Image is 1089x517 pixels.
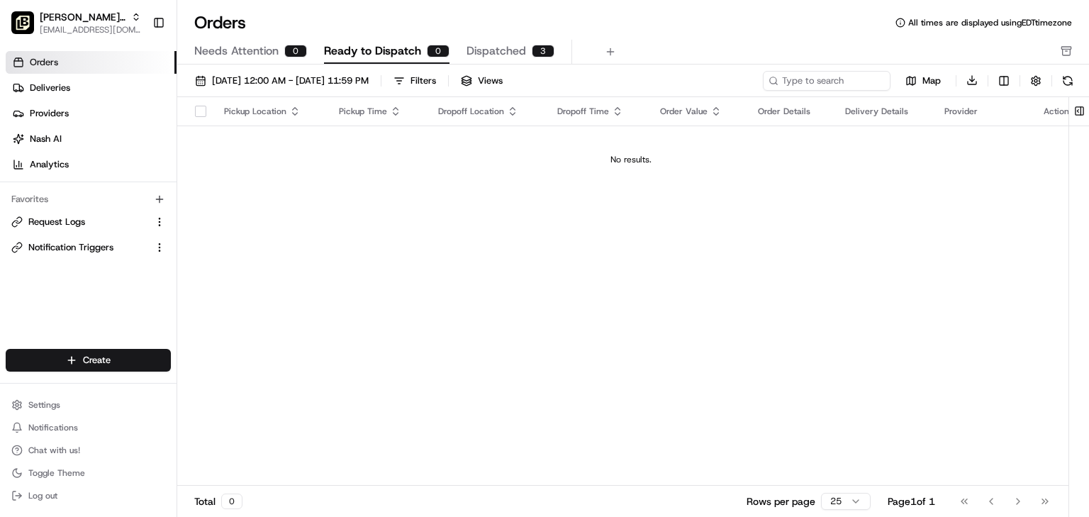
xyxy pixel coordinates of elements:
a: Analytics [6,153,177,176]
img: 1736555255976-a54dd68f-1ca7-489b-9aae-adbdc363a1c4 [28,258,40,269]
div: Total [194,494,242,509]
a: 📗Knowledge Base [9,311,114,336]
button: Notifications [6,418,171,438]
span: Settings [28,399,60,411]
span: [PERSON_NAME] [44,219,115,230]
a: Powered byPylon [100,350,172,362]
img: Brittany Newman [14,206,37,228]
img: 4920774857489_3d7f54699973ba98c624_72.jpg [30,135,55,160]
div: Pickup Time [339,106,415,117]
p: Welcome 👋 [14,56,258,79]
input: Type to search [763,71,890,91]
div: Provider [944,106,1021,117]
span: • [118,219,123,230]
img: Nash [14,13,43,42]
button: Toggle Theme [6,463,171,483]
span: Create [83,354,111,367]
div: No results. [183,154,1079,165]
div: Dropoff Time [557,106,637,117]
span: Chat with us! [28,445,80,456]
h1: Orders [194,11,246,34]
input: Clear [37,91,234,106]
span: • [118,257,123,269]
div: 0 [221,494,242,509]
div: 3 [532,45,554,57]
img: 1736555255976-a54dd68f-1ca7-489b-9aae-adbdc363a1c4 [14,135,40,160]
div: 💻 [120,318,131,329]
span: Needs Attention [194,43,279,60]
div: Dropoff Location [438,106,535,117]
div: Delivery Details [845,106,922,117]
div: Past conversations [14,184,91,195]
div: 0 [427,45,449,57]
span: Deliveries [30,82,70,94]
a: Deliveries [6,77,177,99]
div: We're available if you need us! [64,149,195,160]
img: Nick the Greek (Walnut Creek) [11,11,34,34]
a: Orders [6,51,177,74]
button: Map [896,72,950,89]
a: 💻API Documentation [114,311,233,336]
div: 0 [284,45,307,57]
button: Chat with us! [6,440,171,460]
div: Order Value [660,106,735,117]
div: Actions [1044,106,1073,117]
span: API Documentation [134,316,228,330]
span: [DATE] [125,257,155,269]
button: Notification Triggers [6,236,171,259]
button: Log out [6,486,171,506]
div: Favorites [6,188,171,211]
a: Notification Triggers [11,241,148,254]
button: Create [6,349,171,372]
button: See all [220,181,258,198]
span: Providers [30,107,69,120]
button: [PERSON_NAME] the Greek (Walnut Creek) [40,10,125,24]
button: Start new chat [241,139,258,156]
span: Notification Triggers [28,241,113,254]
span: Knowledge Base [28,316,108,330]
p: Rows per page [747,494,815,508]
span: All times are displayed using EDT timezone [908,17,1072,28]
a: Nash AI [6,128,177,150]
span: Request Logs [28,216,85,228]
a: Providers [6,102,177,125]
button: Settings [6,395,171,415]
span: Notifications [28,422,78,433]
span: [DATE] 12:00 AM - [DATE] 11:59 PM [212,74,369,87]
span: Ready to Dispatch [324,43,421,60]
span: Dispatched [467,43,526,60]
a: Request Logs [11,216,148,228]
button: Views [454,71,509,91]
button: Refresh [1058,71,1078,91]
button: [DATE] 12:00 AM - [DATE] 11:59 PM [189,71,375,91]
span: Nash AI [30,133,62,145]
span: Views [478,74,503,87]
span: [DATE] [125,219,155,230]
span: Log out [28,490,57,501]
span: Toggle Theme [28,467,85,479]
button: Request Logs [6,211,171,233]
span: Map [922,74,941,87]
span: Pylon [141,351,172,362]
div: Page 1 of 1 [888,494,935,508]
div: Pickup Location [224,106,316,117]
span: Orders [30,56,58,69]
span: Analytics [30,158,69,171]
img: Masood Aslam [14,244,37,267]
div: Start new chat [64,135,233,149]
img: 1736555255976-a54dd68f-1ca7-489b-9aae-adbdc363a1c4 [28,220,40,231]
button: [EMAIL_ADDRESS][DOMAIN_NAME] [40,24,141,35]
div: 📗 [14,318,26,329]
div: Filters [411,74,436,87]
div: Order Details [758,106,822,117]
button: Filters [387,71,442,91]
span: [PERSON_NAME] [44,257,115,269]
button: Nick the Greek (Walnut Creek)[PERSON_NAME] the Greek (Walnut Creek)[EMAIL_ADDRESS][DOMAIN_NAME] [6,6,147,40]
